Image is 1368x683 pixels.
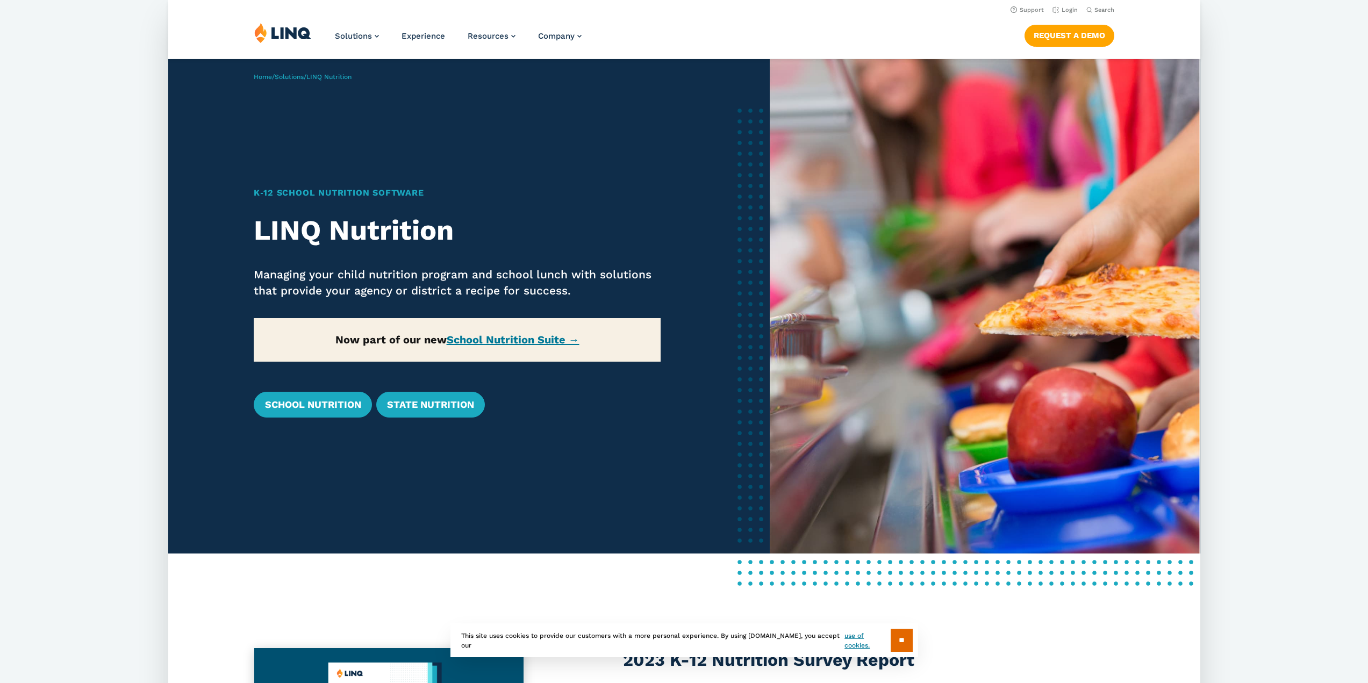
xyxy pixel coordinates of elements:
a: State Nutrition [376,392,485,418]
span: Resources [468,31,508,41]
strong: LINQ Nutrition [254,214,454,247]
a: School Nutrition [254,392,371,418]
h1: K‑12 School Nutrition Software [254,186,661,199]
span: Company [538,31,575,41]
span: LINQ Nutrition [306,73,352,81]
strong: Now part of our new [335,333,579,346]
a: use of cookies. [844,631,890,650]
nav: Utility Navigation [168,3,1200,15]
a: Home [254,73,272,81]
a: School Nutrition Suite → [447,333,579,346]
span: / / [254,73,352,81]
img: Nutrition Overview Banner [770,59,1200,553]
img: LINQ | K‑12 Software [254,23,311,43]
div: This site uses cookies to provide our customers with a more personal experience. By using [DOMAIN... [450,623,918,657]
a: Experience [402,31,445,41]
a: Solutions [335,31,379,41]
span: Search [1094,6,1114,13]
p: Managing your child nutrition program and school lunch with solutions that provide your agency or... [254,267,661,299]
a: Solutions [275,73,304,81]
a: Support [1010,6,1043,13]
nav: Primary Navigation [335,23,582,58]
nav: Button Navigation [1024,23,1114,46]
a: Request a Demo [1024,25,1114,46]
a: Resources [468,31,515,41]
a: Company [538,31,582,41]
button: Open Search Bar [1086,6,1114,14]
a: Login [1052,6,1077,13]
span: Solutions [335,31,372,41]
